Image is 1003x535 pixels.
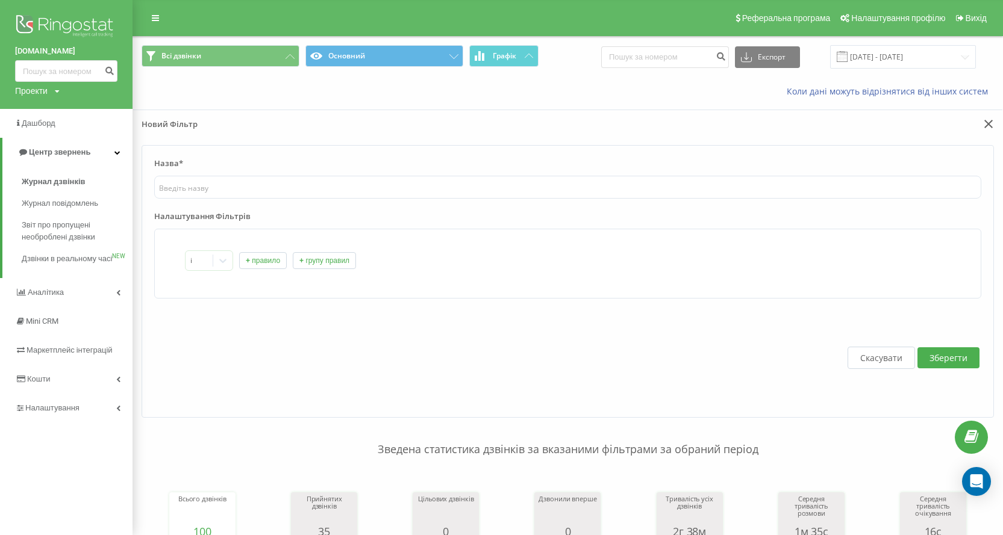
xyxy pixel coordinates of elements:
[22,171,133,193] a: Журнал дзвінків
[28,288,64,297] span: Аналiтика
[735,46,800,68] button: Експорт
[142,418,994,457] p: Зведена статистика дзвінків за вказаними фільтрами за обраний період
[154,211,981,229] label: Налаштування Фільтрів
[161,51,201,61] span: Всі дзвінки
[22,176,86,188] span: Журнал дзвінків
[25,403,80,412] span: Налаштування
[154,176,981,199] input: Введіть назву
[305,45,463,67] button: Основний
[787,85,994,97] a: Коли дані можуть відрізнятися вiд інших систем
[15,60,117,82] input: Пошук за номером
[15,45,117,57] a: [DOMAIN_NAME]
[917,347,980,368] button: Зберегти
[154,158,981,176] label: Назва*
[22,197,98,209] span: Журнал повідомлень
[469,45,539,67] button: Графік
[660,495,720,525] div: Тривалість усіх дзвінків
[22,193,133,214] a: Журнал повідомлень
[293,252,356,269] button: + групу правил
[239,252,287,269] button: + правило
[22,119,55,128] span: Дашборд
[27,374,50,383] span: Кошти
[2,138,133,167] a: Центр звернень
[22,219,127,243] span: Звіт про пропущені необроблені дзвінки
[903,495,963,525] div: Середня тривалість очікування
[851,13,945,23] span: Налаштування профілю
[15,85,48,97] div: Проекти
[601,46,729,68] input: Пошук за номером
[142,119,560,137] p: Новий Фільтр
[980,119,994,131] button: Закрити
[493,52,516,60] span: Графік
[172,495,233,525] div: Всього дзвінків
[22,248,133,270] a: Дзвінки в реальному часіNEW
[742,13,831,23] span: Реферальна програма
[15,12,117,42] img: Ringostat logo
[962,467,991,496] div: Open Intercom Messenger
[294,495,354,525] div: Прийнятих дзвінків
[27,345,113,354] span: Маркетплейс інтеграцій
[966,13,987,23] span: Вихід
[22,253,112,265] span: Дзвінки в реальному часі
[781,495,842,525] div: Середня тривалість розмови
[185,250,951,271] div: Query builder
[142,45,299,67] button: Всі дзвінки
[848,347,915,369] button: Скасувати
[416,495,476,525] div: Цільових дзвінків
[537,495,598,525] div: Дзвонили вперше
[29,147,90,156] span: Центр звернень
[22,214,133,248] a: Звіт про пропущені необроблені дзвінки
[26,317,58,326] span: Mini CRM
